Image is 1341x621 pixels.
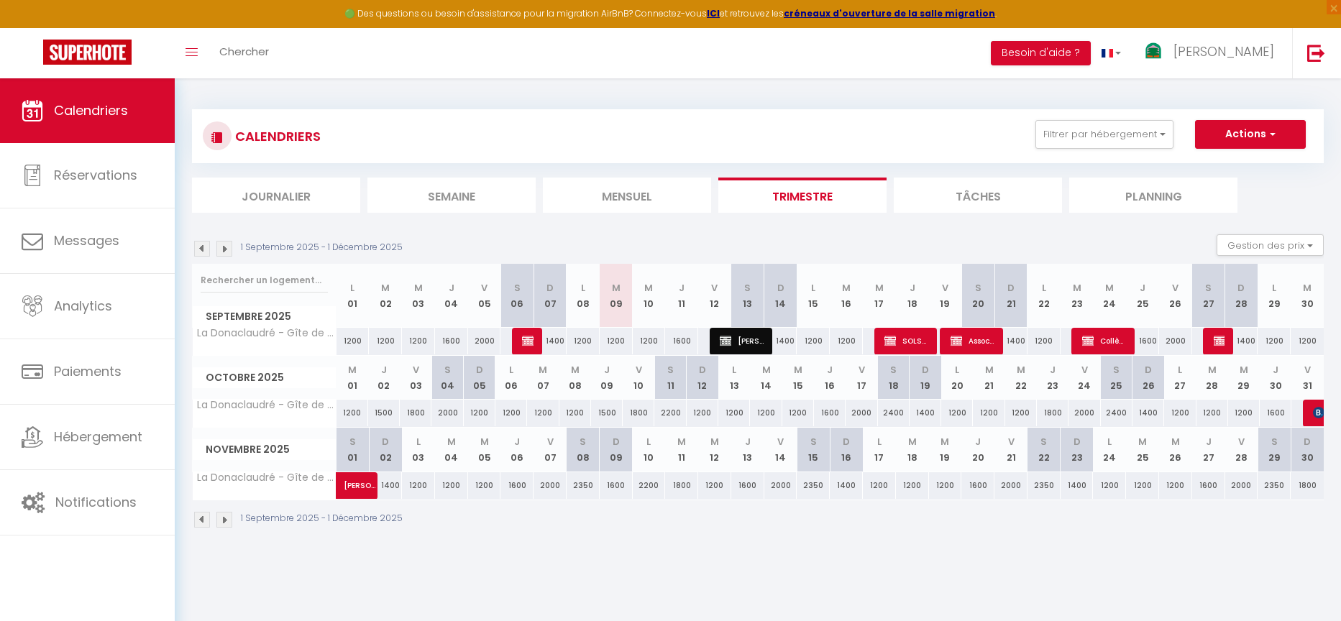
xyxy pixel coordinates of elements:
[1093,428,1126,471] th: 24
[500,428,534,471] th: 06
[55,493,137,511] span: Notifications
[720,327,764,354] span: [PERSON_NAME]
[814,400,846,426] div: 1600
[1107,435,1112,448] abbr: L
[941,356,973,400] th: 20
[604,363,610,377] abbr: J
[567,428,600,471] th: 08
[219,44,269,59] span: Chercher
[633,428,666,471] th: 10
[348,363,357,377] abbr: M
[1145,363,1152,377] abbr: D
[961,264,994,328] th: 20
[1105,281,1114,295] abbr: M
[731,472,764,499] div: 1600
[195,472,339,483] span: La Donaclaudré - Gîte de groupe en pleine nature, idéal pour tous vos séjours !
[677,435,686,448] abbr: M
[567,472,600,499] div: 2350
[571,363,580,377] abbr: M
[547,435,554,448] abbr: V
[994,472,1028,499] div: 2000
[830,428,863,471] th: 16
[1126,264,1159,328] th: 25
[567,264,600,328] th: 08
[1237,281,1245,295] abbr: D
[777,435,784,448] abbr: V
[1159,328,1192,354] div: 2000
[1073,281,1081,295] abbr: M
[654,400,686,426] div: 2200
[941,400,973,426] div: 1200
[745,435,751,448] abbr: J
[369,264,402,328] th: 02
[193,306,336,327] span: Septembre 2025
[368,356,400,400] th: 02
[337,264,370,328] th: 01
[973,400,1004,426] div: 1200
[369,428,402,471] th: 02
[922,363,929,377] abbr: D
[1240,363,1248,377] abbr: M
[1258,328,1291,354] div: 1200
[1196,400,1228,426] div: 1200
[707,7,720,19] a: ICI
[718,400,750,426] div: 1200
[633,264,666,328] th: 10
[846,356,877,400] th: 17
[241,241,403,254] p: 1 Septembre 2025 - 1 Décembre 2025
[402,472,435,499] div: 1200
[464,400,495,426] div: 1200
[782,356,814,400] th: 15
[1028,328,1061,354] div: 1200
[811,281,815,295] abbr: L
[600,428,633,471] th: 09
[1228,400,1260,426] div: 1200
[877,435,882,448] abbr: L
[896,428,929,471] th: 18
[731,428,764,471] th: 13
[784,7,995,19] a: créneaux d'ouverture de la salle migration
[994,328,1028,354] div: 1400
[1093,264,1126,328] th: 24
[481,281,488,295] abbr: V
[435,328,468,354] div: 1600
[600,264,633,328] th: 09
[349,435,356,448] abbr: S
[350,281,354,295] abbr: L
[580,435,586,448] abbr: S
[884,327,928,354] span: SOLSTYCE [PERSON_NAME]
[468,472,501,499] div: 1200
[1159,264,1192,328] th: 26
[843,435,850,448] abbr: D
[1291,428,1324,471] th: 30
[1159,428,1192,471] th: 26
[591,400,623,426] div: 1500
[1068,356,1100,400] th: 24
[534,264,567,328] th: 07
[402,328,435,354] div: 1200
[797,428,830,471] th: 15
[193,439,336,460] span: Novembre 2025
[367,178,536,213] li: Semaine
[527,400,559,426] div: 1200
[699,363,706,377] abbr: D
[468,264,501,328] th: 05
[1178,363,1182,377] abbr: L
[750,400,782,426] div: 1200
[1037,356,1068,400] th: 23
[863,428,896,471] th: 17
[600,328,633,354] div: 1200
[830,264,863,328] th: 16
[1291,328,1324,354] div: 1200
[797,472,830,499] div: 2350
[480,435,489,448] abbr: M
[1132,356,1164,400] th: 26
[468,328,501,354] div: 2000
[842,281,851,295] abbr: M
[797,264,830,328] th: 15
[1291,356,1324,400] th: 31
[1196,356,1228,400] th: 28
[830,328,863,354] div: 1200
[500,472,534,499] div: 1600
